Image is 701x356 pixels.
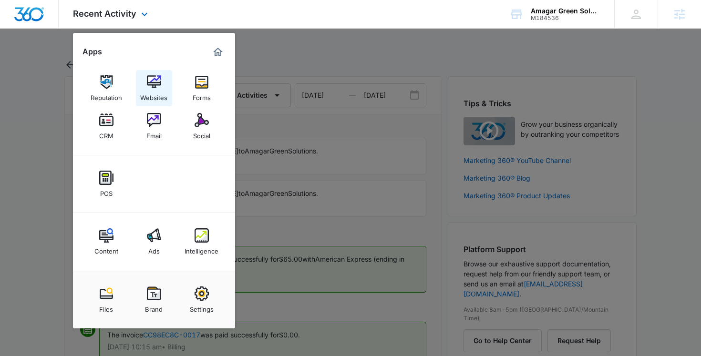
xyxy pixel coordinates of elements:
div: Reputation [91,89,122,102]
a: Settings [184,282,220,318]
div: Social [193,127,210,140]
div: Email [146,127,162,140]
a: Files [88,282,124,318]
div: account id [531,15,600,21]
span: Recent Activity [73,9,136,19]
div: Intelligence [185,243,218,255]
a: Content [88,224,124,260]
div: Forms [193,89,211,102]
a: Websites [136,70,172,106]
a: Reputation [88,70,124,106]
div: Websites [140,89,167,102]
a: Brand [136,282,172,318]
a: Email [136,108,172,144]
a: Social [184,108,220,144]
div: Settings [190,301,214,313]
div: POS [100,185,113,197]
div: Ads [148,243,160,255]
div: account name [531,7,600,15]
a: Ads [136,224,172,260]
div: CRM [99,127,113,140]
a: CRM [88,108,124,144]
div: Brand [145,301,163,313]
a: Marketing 360® Dashboard [210,44,226,60]
div: Content [94,243,118,255]
a: Intelligence [184,224,220,260]
div: Files [99,301,113,313]
h2: Apps [82,47,102,56]
a: POS [88,166,124,202]
a: Forms [184,70,220,106]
